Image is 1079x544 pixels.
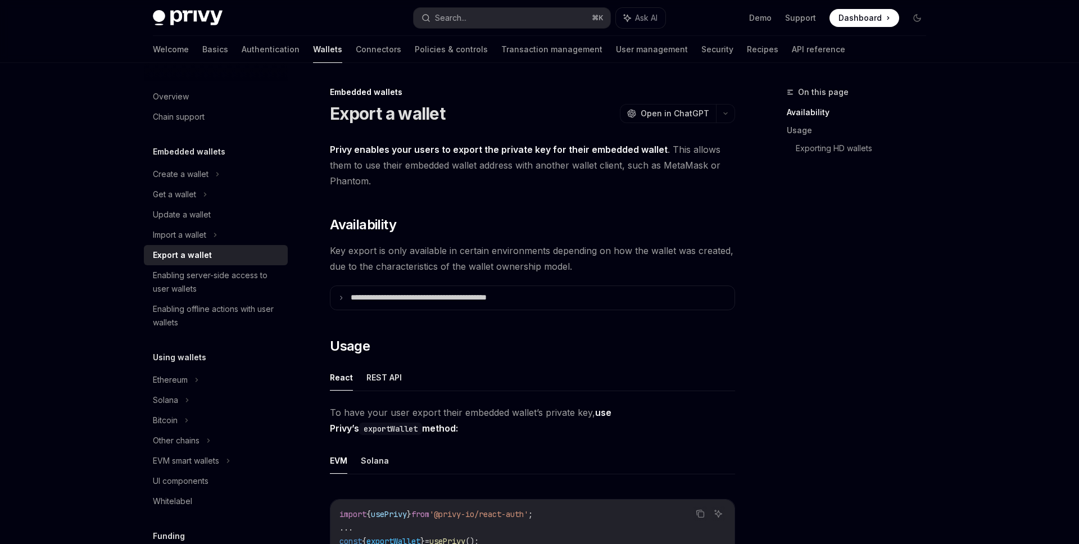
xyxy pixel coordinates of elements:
[144,205,288,225] a: Update a wallet
[153,228,206,242] div: Import a wallet
[528,509,533,519] span: ;
[153,188,196,201] div: Get a wallet
[366,364,402,391] button: REST API
[144,87,288,107] a: Overview
[313,36,342,63] a: Wallets
[501,36,602,63] a: Transaction management
[435,11,466,25] div: Search...
[144,245,288,265] a: Export a wallet
[330,216,396,234] span: Availability
[153,208,211,221] div: Update a wallet
[908,9,926,27] button: Toggle dark mode
[153,36,189,63] a: Welcome
[202,36,228,63] a: Basics
[330,447,347,474] button: EVM
[330,243,735,274] span: Key export is only available in certain environments depending on how the wallet was created, due...
[359,423,422,435] code: exportWallet
[330,103,445,124] h1: Export a wallet
[153,269,281,296] div: Enabling server-side access to user wallets
[242,36,300,63] a: Authentication
[429,509,528,519] span: '@privy-io/react-auth'
[153,495,192,508] div: Whitelabel
[798,85,849,99] span: On this page
[411,509,429,519] span: from
[153,434,200,447] div: Other chains
[838,12,882,24] span: Dashboard
[153,145,225,158] h5: Embedded wallets
[144,471,288,491] a: UI components
[153,167,208,181] div: Create a wallet
[339,509,366,519] span: import
[616,36,688,63] a: User management
[711,506,726,521] button: Ask AI
[330,337,370,355] span: Usage
[366,509,371,519] span: {
[693,506,708,521] button: Copy the contents from the code block
[153,529,185,543] h5: Funding
[356,36,401,63] a: Connectors
[153,248,212,262] div: Export a wallet
[361,447,389,474] button: Solana
[153,474,208,488] div: UI components
[616,8,665,28] button: Ask AI
[330,87,735,98] div: Embedded wallets
[144,107,288,127] a: Chain support
[144,265,288,299] a: Enabling server-side access to user wallets
[144,491,288,511] a: Whitelabel
[330,142,735,189] span: . This allows them to use their embedded wallet address with another wallet client, such as MetaM...
[339,523,353,533] span: ...
[330,364,353,391] button: React
[796,139,935,157] a: Exporting HD wallets
[414,8,610,28] button: Search...⌘K
[153,302,281,329] div: Enabling offline actions with user wallets
[330,405,735,436] span: To have your user export their embedded wallet’s private key,
[749,12,772,24] a: Demo
[153,10,223,26] img: dark logo
[592,13,604,22] span: ⌘ K
[153,414,178,427] div: Bitcoin
[620,104,716,123] button: Open in ChatGPT
[701,36,733,63] a: Security
[371,509,407,519] span: usePrivy
[747,36,778,63] a: Recipes
[330,407,611,434] strong: use Privy’s method:
[792,36,845,63] a: API reference
[787,121,935,139] a: Usage
[787,103,935,121] a: Availability
[641,108,709,119] span: Open in ChatGPT
[153,393,178,407] div: Solana
[153,110,205,124] div: Chain support
[153,373,188,387] div: Ethereum
[330,144,668,155] strong: Privy enables your users to export the private key for their embedded wallet
[144,299,288,333] a: Enabling offline actions with user wallets
[153,454,219,468] div: EVM smart wallets
[153,351,206,364] h5: Using wallets
[829,9,899,27] a: Dashboard
[785,12,816,24] a: Support
[153,90,189,103] div: Overview
[415,36,488,63] a: Policies & controls
[407,509,411,519] span: }
[635,12,658,24] span: Ask AI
